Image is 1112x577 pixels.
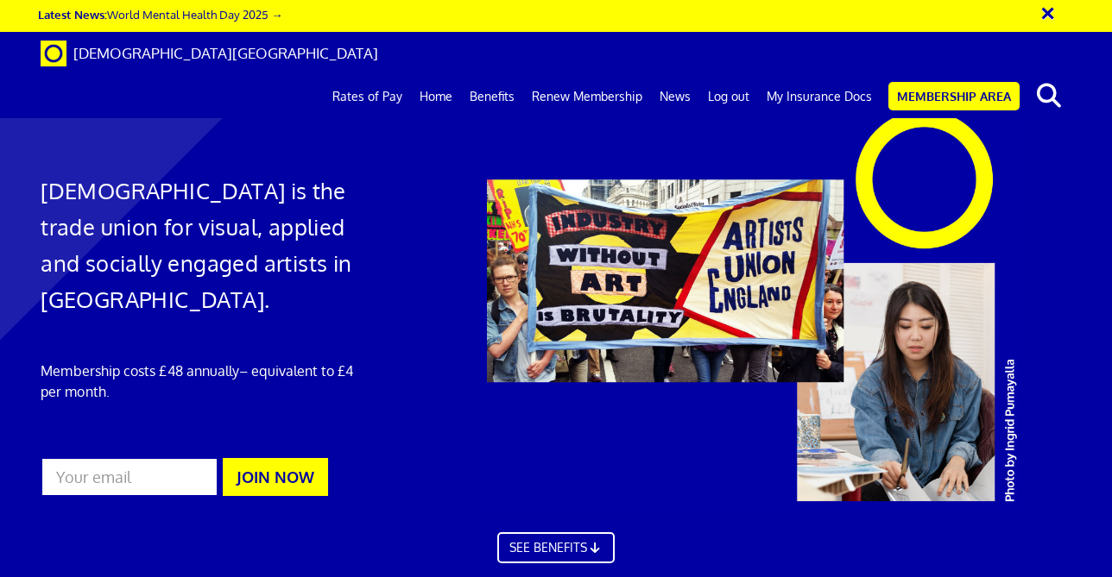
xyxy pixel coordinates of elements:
[41,361,367,402] p: Membership costs £48 annually – equivalent to £4 per month.
[888,82,1020,110] a: Membership Area
[461,75,523,118] a: Benefits
[38,7,107,22] strong: Latest News:
[497,532,615,563] a: SEE BENEFITS
[1023,78,1076,114] button: search
[28,32,391,75] a: Brand [DEMOGRAPHIC_DATA][GEOGRAPHIC_DATA]
[38,7,282,22] a: Latest News:World Mental Health Day 2025 →
[41,457,218,497] input: Your email
[411,75,461,118] a: Home
[699,75,758,118] a: Log out
[758,75,881,118] a: My Insurance Docs
[324,75,411,118] a: Rates of Pay
[223,458,328,496] button: JOIN NOW
[651,75,699,118] a: News
[41,172,367,317] h1: [DEMOGRAPHIC_DATA] is the trade union for visual, applied and socially engaged artists in [GEOGRA...
[523,75,651,118] a: Renew Membership
[73,44,378,62] span: [DEMOGRAPHIC_DATA][GEOGRAPHIC_DATA]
